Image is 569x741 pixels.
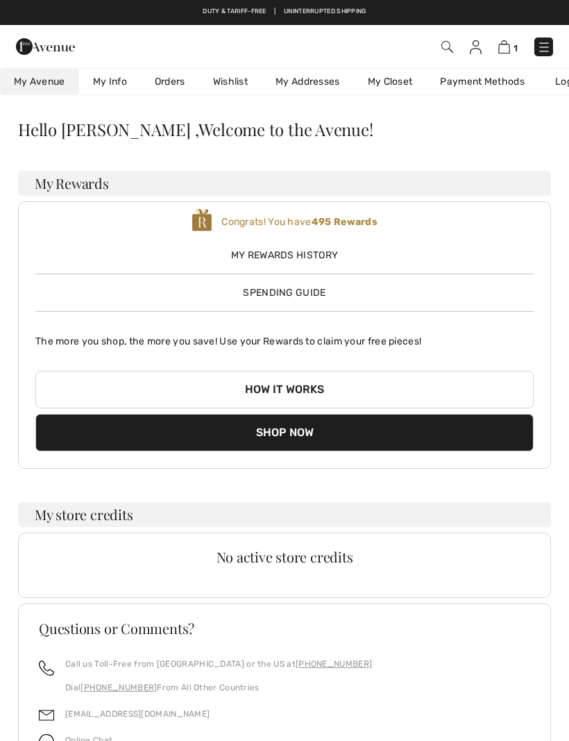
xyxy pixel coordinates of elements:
div: No active store credits [35,550,534,564]
img: My Info [470,40,482,54]
img: Shopping Bag [498,40,510,53]
span: My Avenue [14,74,65,89]
img: call [39,660,54,676]
p: Call us Toll-Free from [GEOGRAPHIC_DATA] or the US at [65,658,372,670]
a: 1ère Avenue [16,39,75,52]
span: My Rewards History [35,248,534,263]
a: Wishlist [199,69,262,94]
a: 1 [498,38,518,55]
a: My Info [79,69,141,94]
img: loyalty_logo_r.svg [192,208,212,233]
img: Menu [537,40,551,54]
a: My Addresses [262,69,354,94]
a: My Closet [354,69,427,94]
h3: Questions or Comments? [39,622,530,635]
span: Welcome to the Avenue! [198,121,373,138]
span: Spending Guide [243,287,325,299]
button: Shop Now [35,414,534,451]
a: Payment Methods [426,69,538,94]
img: email [39,708,54,723]
a: [EMAIL_ADDRESS][DOMAIN_NAME] [65,709,210,719]
img: Search [441,41,453,53]
h3: My Rewards [18,171,551,196]
a: Orders [141,69,199,94]
span: 1 [513,43,518,53]
button: How it works [35,371,534,408]
span: Congrats! You have [221,216,377,228]
h3: My store credits [18,502,551,527]
b: 495 Rewards [312,216,377,228]
p: The more you shop, the more you save! Use your Rewards to claim your free pieces! [35,323,534,349]
div: Hello [PERSON_NAME] , [18,121,551,138]
a: [PHONE_NUMBER] [80,683,157,692]
p: Dial From All Other Countries [65,681,372,694]
a: [PHONE_NUMBER] [296,659,372,669]
img: 1ère Avenue [16,33,75,60]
